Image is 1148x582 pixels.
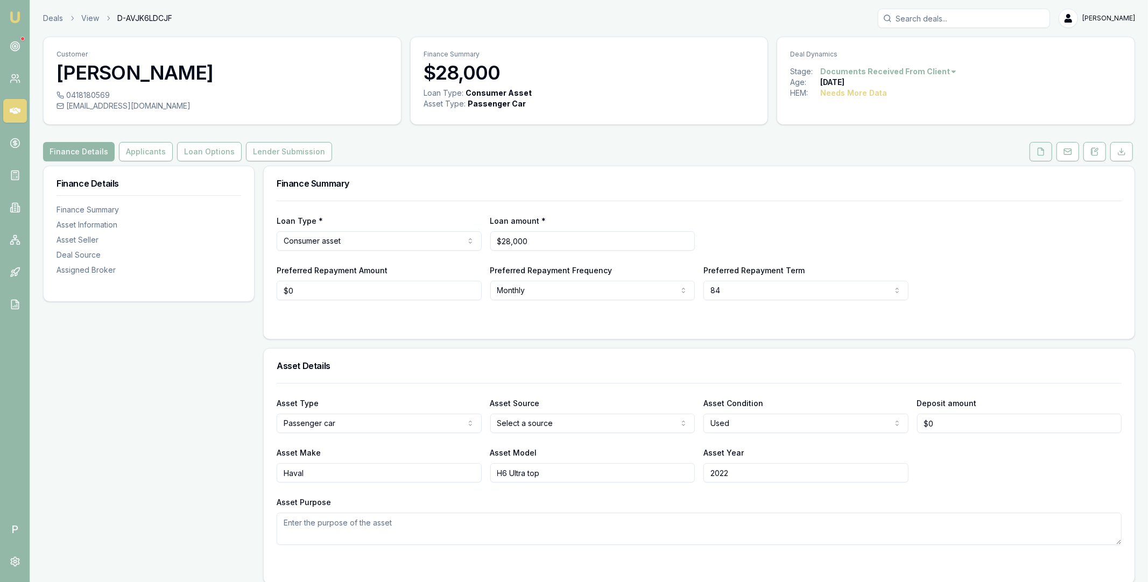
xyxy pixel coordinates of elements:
button: Documents Received From Client [820,66,957,77]
span: D-AVJK6LDCJF [117,13,172,24]
div: Age: [790,77,820,88]
a: Applicants [117,142,175,161]
a: Deals [43,13,63,24]
label: Asset Make [277,448,321,457]
div: Needs More Data [820,88,887,98]
div: Loan Type: [424,88,463,98]
h3: Finance Details [57,179,241,188]
label: Loan amount * [490,216,546,225]
div: Asset Type : [424,98,466,109]
button: Loan Options [177,142,242,161]
div: Asset Seller [57,235,241,245]
input: $ [917,414,1122,433]
div: Consumer Asset [466,88,532,98]
a: Loan Options [175,142,244,161]
a: View [81,13,99,24]
h3: $28,000 [424,62,755,83]
h3: Asset Details [277,361,1122,370]
div: [EMAIL_ADDRESS][DOMAIN_NAME] [57,101,388,111]
div: Deal Source [57,250,241,260]
a: Finance Details [43,142,117,161]
p: Finance Summary [424,50,755,59]
button: Finance Details [43,142,115,161]
nav: breadcrumb [43,13,172,24]
label: Asset Condition [703,399,763,408]
label: Asset Type [277,399,319,408]
label: Asset Purpose [277,498,331,507]
span: [PERSON_NAME] [1082,14,1135,23]
label: Deposit amount [917,399,977,408]
span: P [3,517,27,541]
input: $ [490,231,695,251]
label: Preferred Repayment Amount [277,266,388,275]
p: Deal Dynamics [790,50,1122,59]
h3: [PERSON_NAME] [57,62,388,83]
div: Stage: [790,66,820,77]
label: Asset Model [490,448,537,457]
div: 0418180569 [57,90,388,101]
label: Asset Year [703,448,744,457]
button: Applicants [119,142,173,161]
label: Preferred Repayment Frequency [490,266,612,275]
div: [DATE] [820,77,844,88]
div: HEM: [790,88,820,98]
label: Loan Type * [277,216,323,225]
a: Lender Submission [244,142,334,161]
div: Passenger Car [468,98,526,109]
img: emu-icon-u.png [9,11,22,24]
label: Asset Source [490,399,540,408]
div: Asset Information [57,219,241,230]
input: $ [277,281,482,300]
div: Assigned Broker [57,265,241,275]
button: Lender Submission [246,142,332,161]
div: Finance Summary [57,204,241,215]
h3: Finance Summary [277,179,1122,188]
label: Preferred Repayment Term [703,266,805,275]
p: Customer [57,50,388,59]
input: Search deals [878,9,1050,28]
